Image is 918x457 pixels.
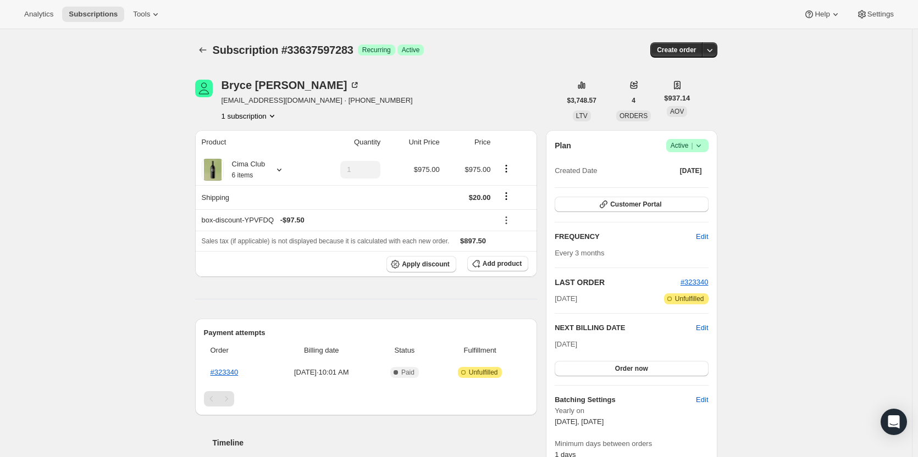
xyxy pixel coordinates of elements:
h2: Timeline [213,437,538,448]
a: #323340 [681,278,709,286]
span: Settings [867,10,894,19]
div: box-discount-YPVFDQ [202,215,491,226]
span: Sales tax (if applicable) is not displayed because it is calculated with each new order. [202,237,450,245]
div: Open Intercom Messenger [881,409,907,435]
nav: Pagination [204,391,529,406]
span: Create order [657,46,696,54]
button: Apply discount [386,256,456,272]
button: Order now [555,361,708,376]
button: Help [797,7,847,22]
span: Add product [483,259,522,268]
span: Yearly on [555,405,708,416]
span: Active [671,140,704,151]
span: Subscriptions [69,10,118,19]
th: Product [195,130,311,154]
h2: FREQUENCY [555,231,696,242]
button: Subscriptions [195,42,211,58]
span: Customer Portal [610,200,661,209]
span: Order now [615,364,648,373]
span: ORDERS [620,112,648,120]
span: Active [402,46,420,54]
div: Cima Club [224,159,266,181]
a: #323340 [211,368,239,376]
span: Unfulfilled [675,294,704,303]
div: Bryce [PERSON_NAME] [222,80,361,91]
button: 4 [625,93,642,108]
span: Bryce Wiedeman [195,80,213,97]
span: 4 [632,96,635,105]
span: Subscription #33637597283 [213,44,353,56]
button: Shipping actions [497,190,515,202]
span: - $97.50 [280,215,305,226]
span: LTV [576,112,588,120]
span: Edit [696,394,708,405]
span: Analytics [24,10,53,19]
button: Edit [689,391,715,409]
button: Subscriptions [62,7,124,22]
button: Add product [467,256,528,271]
span: Edit [696,231,708,242]
h6: Batching Settings [555,394,696,405]
span: [DATE] [555,293,577,304]
button: Analytics [18,7,60,22]
button: Customer Portal [555,197,708,212]
span: Status [378,345,432,356]
span: $3,748.57 [567,96,596,105]
span: [DATE] [680,166,702,175]
small: 6 items [232,171,253,179]
span: Every 3 months [555,249,604,257]
span: $937.14 [664,93,690,104]
span: $20.00 [469,193,491,202]
span: Help [815,10,829,19]
span: $897.50 [460,237,486,245]
span: [DATE] · 10:01 AM [272,367,371,378]
th: Shipping [195,185,311,209]
h2: Plan [555,140,571,151]
span: Billing date [272,345,371,356]
span: Paid [401,368,414,377]
span: Recurring [362,46,391,54]
th: Order [204,338,269,363]
span: [DATE], [DATE] [555,417,604,426]
button: [DATE] [673,163,709,179]
span: Minimum days between orders [555,438,708,449]
button: $3,748.57 [561,93,603,108]
h2: LAST ORDER [555,277,681,288]
span: AOV [670,108,684,115]
button: Edit [696,322,708,333]
button: Product actions [497,163,515,175]
button: #323340 [681,277,709,288]
th: Unit Price [384,130,443,154]
span: Unfulfilled [469,368,498,377]
h2: NEXT BILLING DATE [555,322,696,333]
button: Product actions [222,110,278,121]
button: Settings [850,7,900,22]
span: | [691,141,693,150]
span: Tools [133,10,150,19]
h2: Payment attempts [204,327,529,338]
span: $975.00 [414,165,440,174]
span: $975.00 [465,165,491,174]
span: [DATE] [555,340,577,348]
th: Quantity [311,130,384,154]
span: Fulfillment [438,345,522,356]
button: Tools [126,7,168,22]
button: Create order [650,42,703,58]
span: Created Date [555,165,597,176]
th: Price [443,130,494,154]
span: [EMAIL_ADDRESS][DOMAIN_NAME] · [PHONE_NUMBER] [222,95,413,106]
button: Edit [689,228,715,246]
span: Apply discount [402,260,450,269]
